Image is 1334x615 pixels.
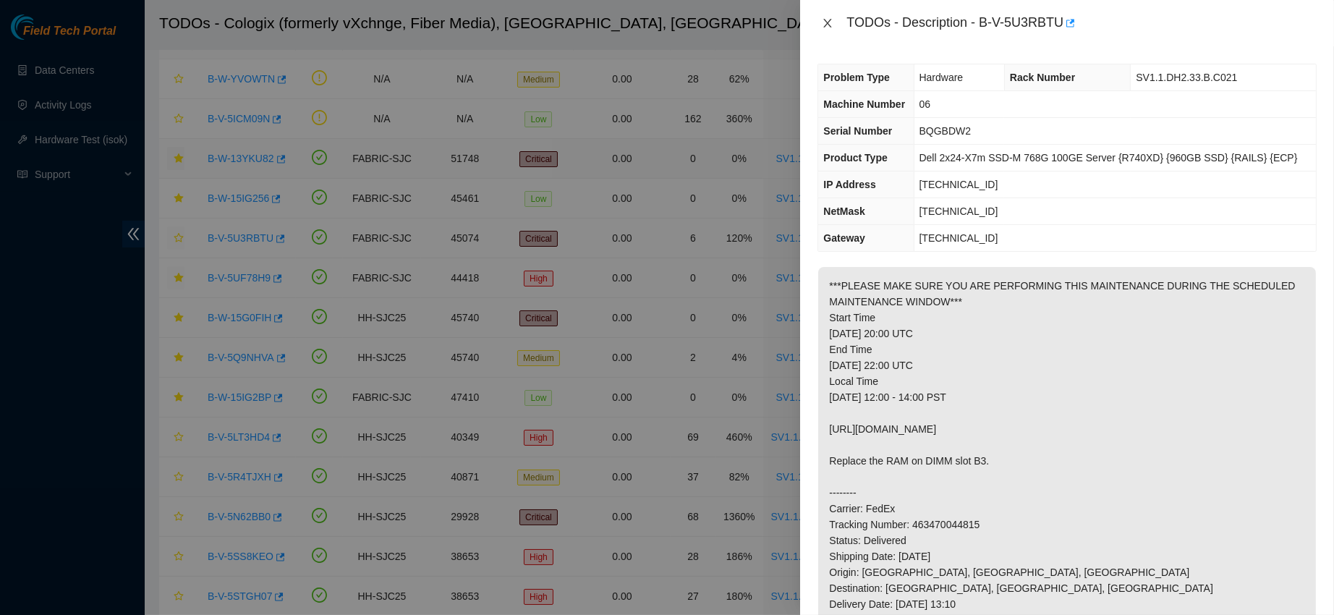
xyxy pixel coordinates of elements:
span: Serial Number [823,125,892,137]
span: Problem Type [823,72,890,83]
span: IP Address [823,179,875,190]
div: TODOs - Description - B-V-5U3RBTU [846,12,1317,35]
button: Close [817,17,838,30]
span: [TECHNICAL_ID] [919,205,998,217]
span: SV1.1.DH2.33.B.C021 [1136,72,1237,83]
span: 06 [919,98,931,110]
span: Gateway [823,232,865,244]
span: [TECHNICAL_ID] [919,179,998,190]
span: Rack Number [1010,72,1075,83]
span: close [822,17,833,29]
span: NetMask [823,205,865,217]
span: Dell 2x24-X7m SSD-M 768G 100GE Server {R740XD} {960GB SSD} {RAILS} {ECP} [919,152,1298,164]
span: BQGBDW2 [919,125,972,137]
span: Product Type [823,152,887,164]
span: [TECHNICAL_ID] [919,232,998,244]
span: Hardware [919,72,964,83]
span: Machine Number [823,98,905,110]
